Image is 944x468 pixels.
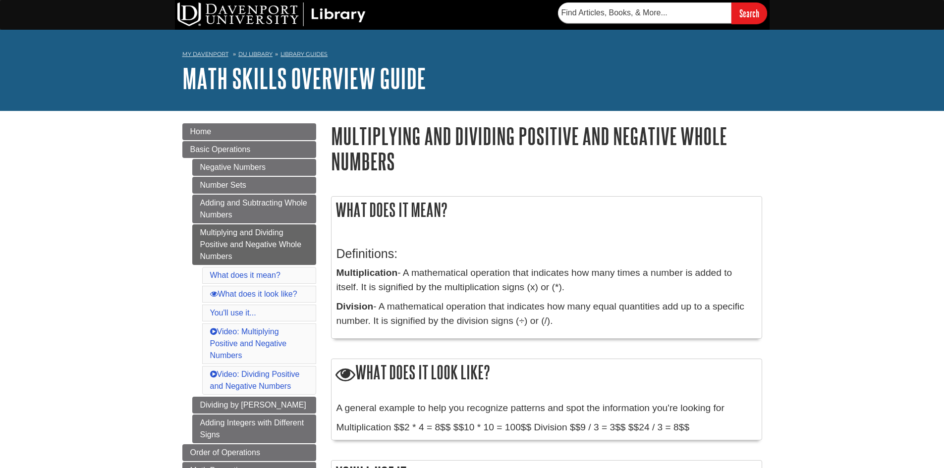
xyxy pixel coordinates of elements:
[192,159,316,176] a: Negative Numbers
[558,2,731,23] input: Find Articles, Books, & More...
[177,2,366,26] img: DU Library
[210,370,300,390] a: Video: Dividing Positive and Negative Numbers
[210,309,256,317] a: You'll use it...
[336,267,398,278] strong: Multiplication
[210,290,297,298] a: What does it look like?
[332,197,762,223] h2: What does it mean?
[192,397,316,414] a: Dividing by [PERSON_NAME]
[210,327,287,360] a: Video: Multiplying Positive and Negative Numbers
[331,123,762,174] h1: Multiplying and Dividing Positive and Negative Whole Numbers
[182,444,316,461] a: Order of Operations
[558,2,767,24] form: Searches DU Library's articles, books, and more
[332,359,762,387] h2: What does it look like?
[336,247,757,261] h3: Definitions:
[190,127,212,136] span: Home
[192,177,316,194] a: Number Sets
[182,123,316,140] a: Home
[336,401,757,416] p: A general example to help you recognize patterns and spot the information you're looking for
[182,63,426,94] a: Math Skills Overview Guide
[280,51,328,57] a: Library Guides
[182,50,228,58] a: My Davenport
[190,145,251,154] span: Basic Operations
[192,195,316,223] a: Adding and Subtracting Whole Numbers
[731,2,767,24] input: Search
[192,224,316,265] a: Multiplying and Dividing Positive and Negative Whole Numbers
[190,448,260,457] span: Order of Operations
[336,266,757,295] p: - A mathematical operation that indicates how many times a number is added to itself. It is signi...
[336,300,757,328] p: - A mathematical operation that indicates how many equal quantities add up to a specific number. ...
[336,401,757,435] div: Multiplication $$2 * 4 = 8$$ $$10 * 10 = 100$$ Division $$9 / 3 = 3$$ $$24 / 3 = 8$$
[210,271,280,279] a: What does it mean?
[182,48,762,63] nav: breadcrumb
[336,301,374,312] strong: Division
[238,51,273,57] a: DU Library
[192,415,316,443] a: Adding Integers with Different Signs
[182,141,316,158] a: Basic Operations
